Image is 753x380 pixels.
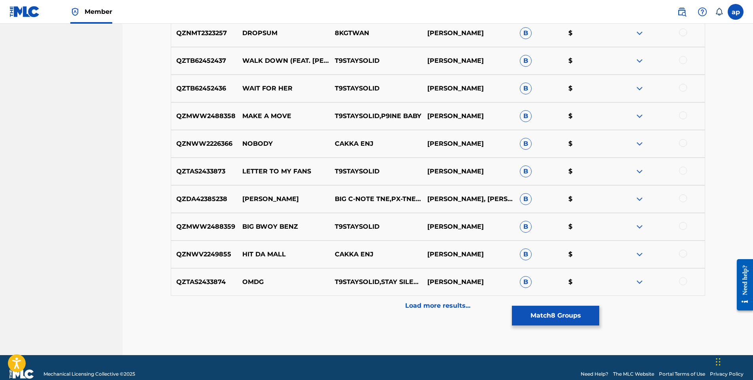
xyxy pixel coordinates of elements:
[422,28,515,38] p: [PERSON_NAME]
[677,7,687,17] img: search
[563,222,612,231] p: $
[563,167,612,176] p: $
[422,111,515,121] p: [PERSON_NAME]
[9,369,34,379] img: logo
[659,371,705,378] a: Portal Terms of Use
[171,167,238,176] p: QZTAS2433873
[330,111,422,121] p: T9STAYSOLID,P9INE BABY
[694,4,710,20] div: Help
[237,28,330,38] p: DROPSUM
[635,250,644,259] img: expand
[716,350,721,374] div: Drag
[520,27,532,39] span: B
[237,139,330,149] p: NOBODY
[405,301,470,310] p: Load more results...
[512,306,599,325] button: Match8 Groups
[422,222,515,231] p: [PERSON_NAME]
[613,371,654,378] a: The MLC Website
[520,110,532,122] span: B
[520,138,532,150] span: B
[330,250,422,259] p: CAKKA ENJ
[237,194,330,204] p: [PERSON_NAME]
[171,56,238,66] p: QZTB62452437
[237,277,330,287] p: OMDG
[520,221,532,233] span: B
[237,84,330,93] p: WAIT FOR HER
[237,167,330,176] p: LETTER TO MY FANS
[9,6,40,17] img: MLC Logo
[520,193,532,205] span: B
[635,139,644,149] img: expand
[563,84,612,93] p: $
[330,277,422,287] p: T9STAYSOLID,STAY SILENTAL
[70,7,80,17] img: Top Rightsholder
[520,55,532,67] span: B
[422,194,515,204] p: [PERSON_NAME], [PERSON_NAME] [PERSON_NAME]
[330,56,422,66] p: T9STAYSOLID
[563,194,612,204] p: $
[237,56,330,66] p: WALK DOWN (FEAT. [PERSON_NAME] & STAY SILENTAL)
[330,194,422,204] p: BIG C-NOTE TNE,PX-TNE,GORMAY,EBS TINY 2UCE
[563,250,612,259] p: $
[563,139,612,149] p: $
[330,84,422,93] p: T9STAYSOLID
[171,222,238,231] p: QZMWW2488359
[171,84,238,93] p: QZTB62452436
[635,167,644,176] img: expand
[563,56,612,66] p: $
[710,371,744,378] a: Privacy Policy
[85,7,112,16] span: Member
[43,371,135,378] span: Mechanical Licensing Collective © 2025
[635,194,644,204] img: expand
[635,222,644,231] img: expand
[563,277,612,287] p: $
[237,222,330,231] p: BIG BWOY BENZ
[728,4,744,20] div: User Menu
[635,111,644,121] img: expand
[698,7,707,17] img: help
[635,84,644,93] img: expand
[171,194,238,204] p: QZDA42385238
[520,248,532,260] span: B
[422,84,515,93] p: [PERSON_NAME]
[563,111,612,121] p: $
[520,166,532,177] span: B
[237,111,330,121] p: MAKE A MOVE
[715,8,723,16] div: Notifications
[171,28,238,38] p: QZNMT2323257
[330,139,422,149] p: CAKKA ENJ
[422,139,515,149] p: [PERSON_NAME]
[422,277,515,287] p: [PERSON_NAME]
[422,56,515,66] p: [PERSON_NAME]
[581,371,608,378] a: Need Help?
[237,250,330,259] p: HIT DA MALL
[674,4,690,20] a: Public Search
[171,139,238,149] p: QZNWW2226366
[330,222,422,231] p: T9STAYSOLID
[422,250,515,259] p: [PERSON_NAME]
[171,277,238,287] p: QZTAS2433874
[635,277,644,287] img: expand
[422,167,515,176] p: [PERSON_NAME]
[520,276,532,288] span: B
[330,167,422,176] p: T9STAYSOLID
[330,28,422,38] p: 8KGTWAN
[520,83,532,94] span: B
[171,111,238,121] p: QZMWW2488358
[635,56,644,66] img: expand
[171,250,238,259] p: QZNWV2249855
[635,28,644,38] img: expand
[731,253,753,316] iframe: Resource Center
[713,342,753,380] iframe: Chat Widget
[563,28,612,38] p: $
